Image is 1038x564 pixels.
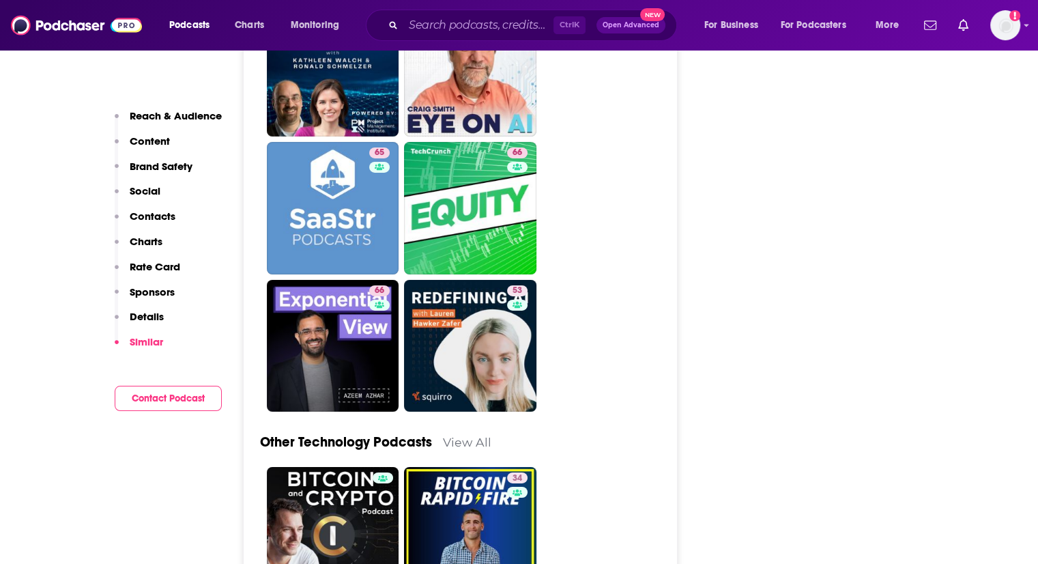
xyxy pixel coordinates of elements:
a: 34 [507,473,528,483]
img: User Profile [990,10,1020,40]
a: 66 [267,280,399,412]
p: Rate Card [130,260,180,273]
button: open menu [695,14,775,36]
a: 53 [404,280,536,412]
input: Search podcasts, credits, & more... [403,14,553,36]
button: Similar [115,335,163,361]
p: Content [130,135,170,147]
span: 66 [513,146,522,160]
p: Contacts [130,210,175,223]
span: 34 [513,472,522,485]
p: Details [130,310,164,323]
button: Details [115,310,164,335]
a: View All [443,435,491,449]
button: Social [115,184,160,210]
a: 62 [404,5,536,137]
span: Monitoring [291,16,339,35]
a: Other Technology Podcasts [260,434,432,451]
span: Ctrl K [553,16,586,34]
span: 65 [375,146,384,160]
span: 53 [513,284,522,298]
button: Rate Card [115,260,180,285]
button: Contacts [115,210,175,235]
img: Podchaser - Follow, Share and Rate Podcasts [11,12,142,38]
p: Brand Safety [130,160,192,173]
button: Contact Podcast [115,386,222,411]
span: Charts [235,16,264,35]
button: Charts [115,235,162,260]
button: Content [115,135,170,160]
button: open menu [160,14,227,36]
a: Charts [226,14,272,36]
a: 65 [369,147,390,158]
a: 66 [369,285,390,296]
span: For Business [704,16,758,35]
button: Show profile menu [990,10,1020,40]
span: Podcasts [169,16,210,35]
button: Sponsors [115,285,175,311]
button: open menu [772,14,866,36]
button: open menu [866,14,916,36]
button: open menu [281,14,357,36]
span: Open Advanced [603,22,659,29]
p: Reach & Audience [130,109,222,122]
span: More [876,16,899,35]
button: Brand Safety [115,160,192,185]
div: Search podcasts, credits, & more... [379,10,690,41]
p: Social [130,184,160,197]
span: For Podcasters [781,16,846,35]
span: New [640,8,665,21]
a: 66 [404,142,536,274]
a: Show notifications dropdown [953,14,974,37]
span: 66 [375,284,384,298]
button: Open AdvancedNew [596,17,665,33]
span: Logged in as TrevorC [990,10,1020,40]
p: Sponsors [130,285,175,298]
a: 65 [267,142,399,274]
button: Reach & Audience [115,109,222,135]
p: Charts [130,235,162,248]
a: 53 [507,285,528,296]
p: Similar [130,335,163,348]
a: 66 [507,147,528,158]
a: Show notifications dropdown [919,14,942,37]
svg: Add a profile image [1009,10,1020,21]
